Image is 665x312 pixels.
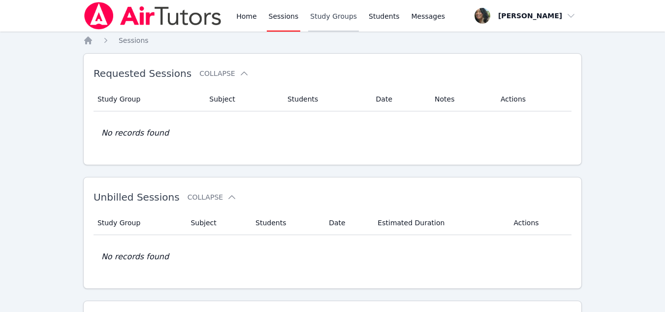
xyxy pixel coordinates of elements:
span: Sessions [119,36,149,44]
span: Messages [412,11,445,21]
th: Estimated Duration [372,211,507,235]
th: Subject [185,211,250,235]
nav: Breadcrumb [83,35,582,45]
th: Subject [203,87,282,111]
td: No records found [94,111,571,155]
th: Actions [495,87,571,111]
td: No records found [94,235,571,278]
th: Students [282,87,370,111]
th: Actions [507,211,571,235]
th: Date [323,211,372,235]
th: Notes [429,87,495,111]
span: Requested Sessions [94,68,191,79]
a: Sessions [119,35,149,45]
span: Unbilled Sessions [94,191,180,203]
button: Collapse [199,69,249,78]
th: Study Group [94,87,203,111]
th: Students [250,211,323,235]
button: Collapse [188,192,237,202]
th: Date [370,87,429,111]
th: Study Group [94,211,185,235]
img: Air Tutors [83,2,222,30]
